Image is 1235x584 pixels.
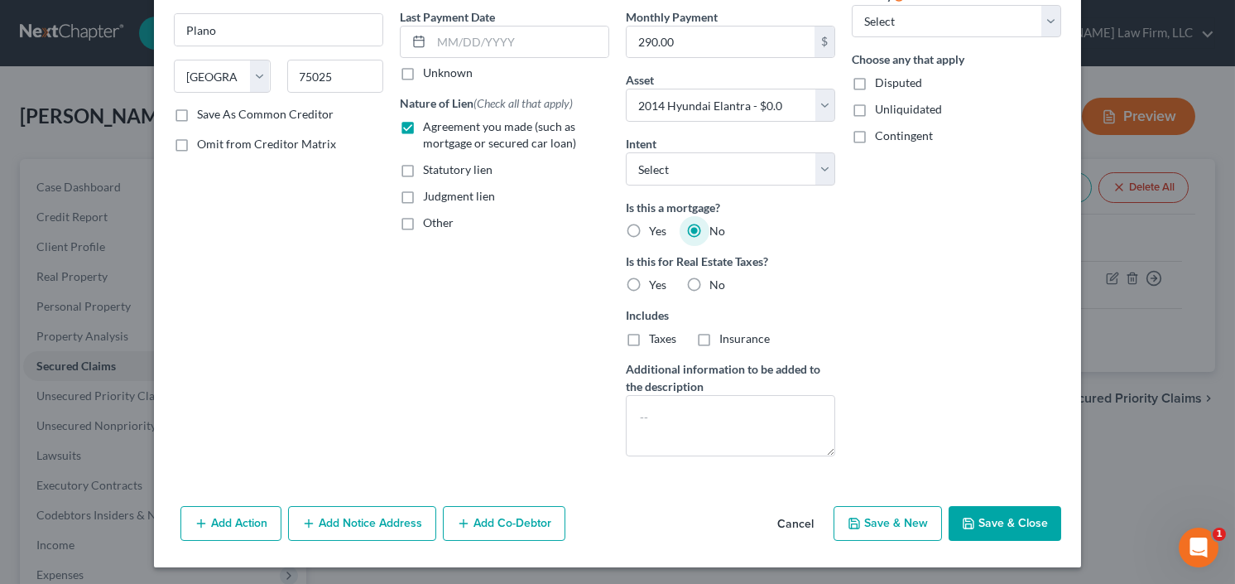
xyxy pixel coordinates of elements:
[875,102,942,116] span: Unliquidated
[423,65,473,81] label: Unknown
[626,306,835,324] label: Includes
[875,128,933,142] span: Contingent
[1179,528,1218,567] iframe: Intercom live chat
[423,119,576,150] span: Agreement you made (such as mortgage or secured car loan)
[626,199,835,216] label: Is this a mortgage?
[709,224,725,238] span: No
[949,506,1061,541] button: Save & Close
[709,278,725,292] span: No
[626,253,835,270] label: Is this for Real Estate Taxes?
[175,14,382,46] input: Enter city...
[287,60,384,93] input: Enter zip...
[649,224,666,238] span: Yes
[719,331,770,345] span: Insurance
[443,506,565,541] button: Add Co-Debtor
[473,96,573,110] span: (Check all that apply)
[431,27,608,58] input: MM/DD/YYYY
[649,331,676,345] span: Taxes
[815,27,834,58] div: $
[423,215,454,229] span: Other
[1213,528,1226,541] span: 1
[626,135,656,152] label: Intent
[197,106,334,123] label: Save As Common Creditor
[423,189,495,203] span: Judgment lien
[197,137,336,151] span: Omit from Creditor Matrix
[627,27,815,58] input: 0.00
[423,162,493,176] span: Statutory lien
[649,278,666,292] span: Yes
[764,508,827,541] button: Cancel
[288,506,436,541] button: Add Notice Address
[400,94,573,112] label: Nature of Lien
[834,506,942,541] button: Save & New
[180,506,281,541] button: Add Action
[626,8,718,26] label: Monthly Payment
[626,73,654,87] span: Asset
[626,360,835,395] label: Additional information to be added to the description
[852,51,1061,68] label: Choose any that apply
[400,8,495,26] label: Last Payment Date
[875,75,922,89] span: Disputed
